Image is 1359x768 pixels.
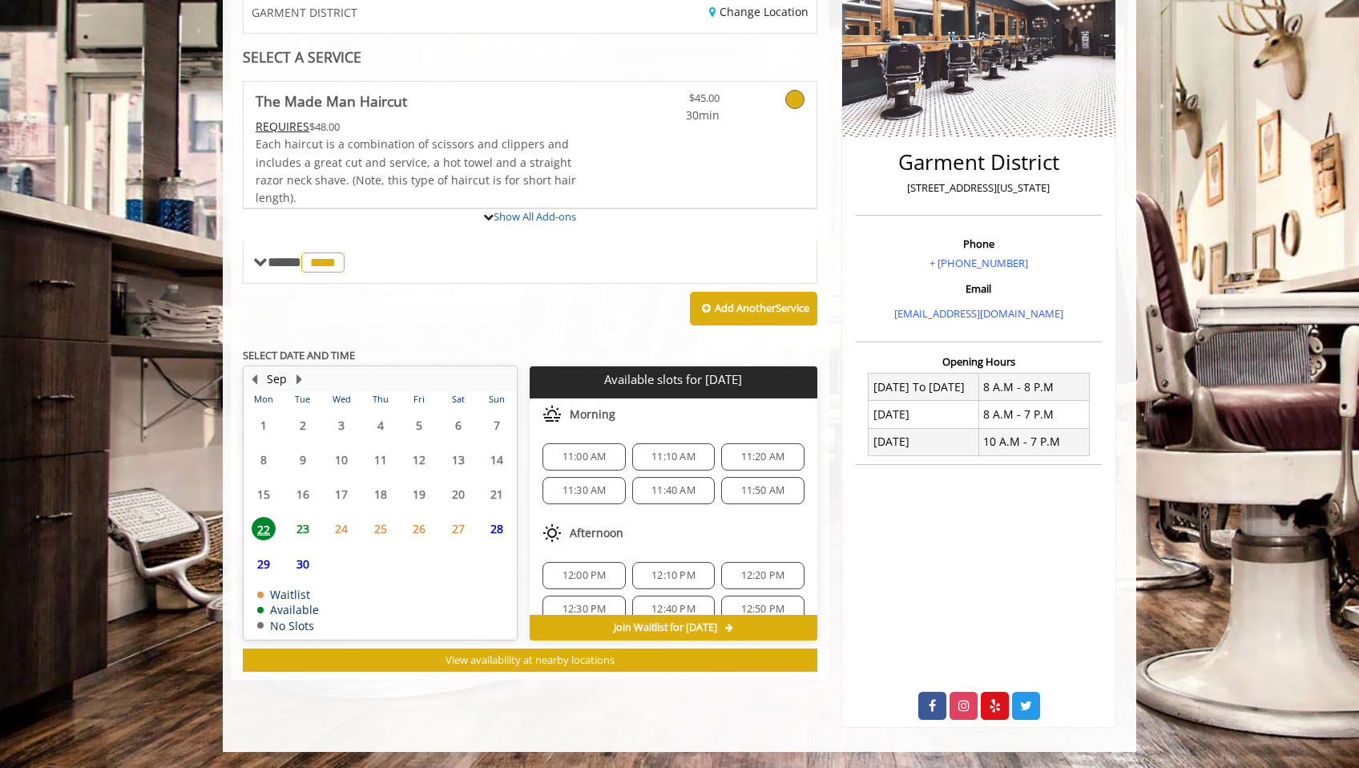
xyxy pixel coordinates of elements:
span: 12:00 PM [563,569,607,582]
b: Add Another Service [715,301,809,315]
span: 11:50 AM [741,484,785,497]
span: Each haircut is a combination of scissors and clippers and includes a great cut and service, a ho... [256,136,576,205]
h3: Email [860,283,1098,294]
span: 24 [329,517,353,540]
td: Available [257,604,319,616]
td: Waitlist [257,588,319,600]
button: Add AnotherService [690,292,817,325]
th: Sun [478,391,517,407]
td: [DATE] [869,428,979,455]
td: No Slots [257,620,319,632]
span: 12:50 PM [741,603,785,616]
td: Select day27 [438,511,477,546]
div: 11:40 AM [632,477,715,504]
span: 30 [291,552,315,576]
span: Morning [570,408,615,421]
th: Tue [283,391,321,407]
td: Select day25 [361,511,399,546]
div: 11:50 AM [721,477,804,504]
a: Change Location [709,4,809,19]
td: Select day24 [322,511,361,546]
div: The Made Man Haircut Add-onS [243,208,817,209]
td: Select day22 [244,511,283,546]
span: Afternoon [570,527,623,540]
button: View availability at nearby locations [243,649,817,672]
img: afternoon slots [542,523,562,543]
div: 11:30 AM [542,477,625,504]
span: 11:20 AM [741,451,785,463]
span: 12:30 PM [563,603,607,616]
span: 11:40 AM [651,484,696,497]
button: Previous Month [248,370,260,388]
span: 12:40 PM [651,603,696,616]
span: GARMENT DISTRICT [252,6,357,18]
div: 12:40 PM [632,596,715,623]
div: 12:30 PM [542,596,625,623]
td: 8 A.M - 8 P.M [978,374,1089,401]
button: Sep [267,370,287,388]
a: $45.00 [625,82,720,124]
span: 11:30 AM [563,484,607,497]
button: Next Month [292,370,305,388]
span: Join Waitlist for [DATE] [614,621,717,634]
h3: Phone [860,238,1098,249]
span: 29 [252,552,276,576]
th: Wed [322,391,361,407]
span: 23 [291,517,315,540]
div: 11:20 AM [721,443,804,471]
span: View availability at nearby locations [446,653,615,667]
td: Select day23 [283,511,321,546]
span: This service needs some Advance to be paid before we block your appointment [256,119,309,134]
a: Show All Add-ons [494,209,576,224]
span: 27 [446,517,470,540]
td: 8 A.M - 7 P.M [978,401,1089,428]
span: 28 [485,517,509,540]
img: morning slots [542,405,562,424]
th: Fri [400,391,438,407]
div: 12:00 PM [542,562,625,589]
div: 12:50 PM [721,596,804,623]
th: Thu [361,391,399,407]
th: Mon [244,391,283,407]
td: Select day28 [478,511,517,546]
h2: Garment District [860,151,1098,174]
span: 12:20 PM [741,569,785,582]
div: 12:20 PM [721,562,804,589]
span: 22 [252,517,276,540]
span: 12:10 PM [651,569,696,582]
td: Select day26 [400,511,438,546]
span: 11:10 AM [651,451,696,463]
a: [EMAIL_ADDRESS][DOMAIN_NAME] [894,306,1063,321]
div: 12:10 PM [632,562,715,589]
td: [DATE] [869,401,979,428]
span: 30min [625,107,720,124]
p: [STREET_ADDRESS][US_STATE] [860,180,1098,196]
div: 11:10 AM [632,443,715,471]
div: 11:00 AM [542,443,625,471]
th: Sat [438,391,477,407]
div: $48.00 [256,118,578,135]
h3: Opening Hours [856,356,1102,367]
td: 10 A.M - 7 P.M [978,428,1089,455]
b: SELECT DATE AND TIME [243,348,355,362]
td: [DATE] To [DATE] [869,374,979,401]
span: 11:00 AM [563,451,607,463]
span: 25 [369,517,393,540]
td: Select day30 [283,546,321,580]
p: Available slots for [DATE] [536,373,810,386]
div: SELECT A SERVICE [243,50,817,65]
a: + [PHONE_NUMBER] [930,256,1028,270]
span: 26 [407,517,431,540]
b: The Made Man Haircut [256,90,407,112]
td: Select day29 [244,546,283,580]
